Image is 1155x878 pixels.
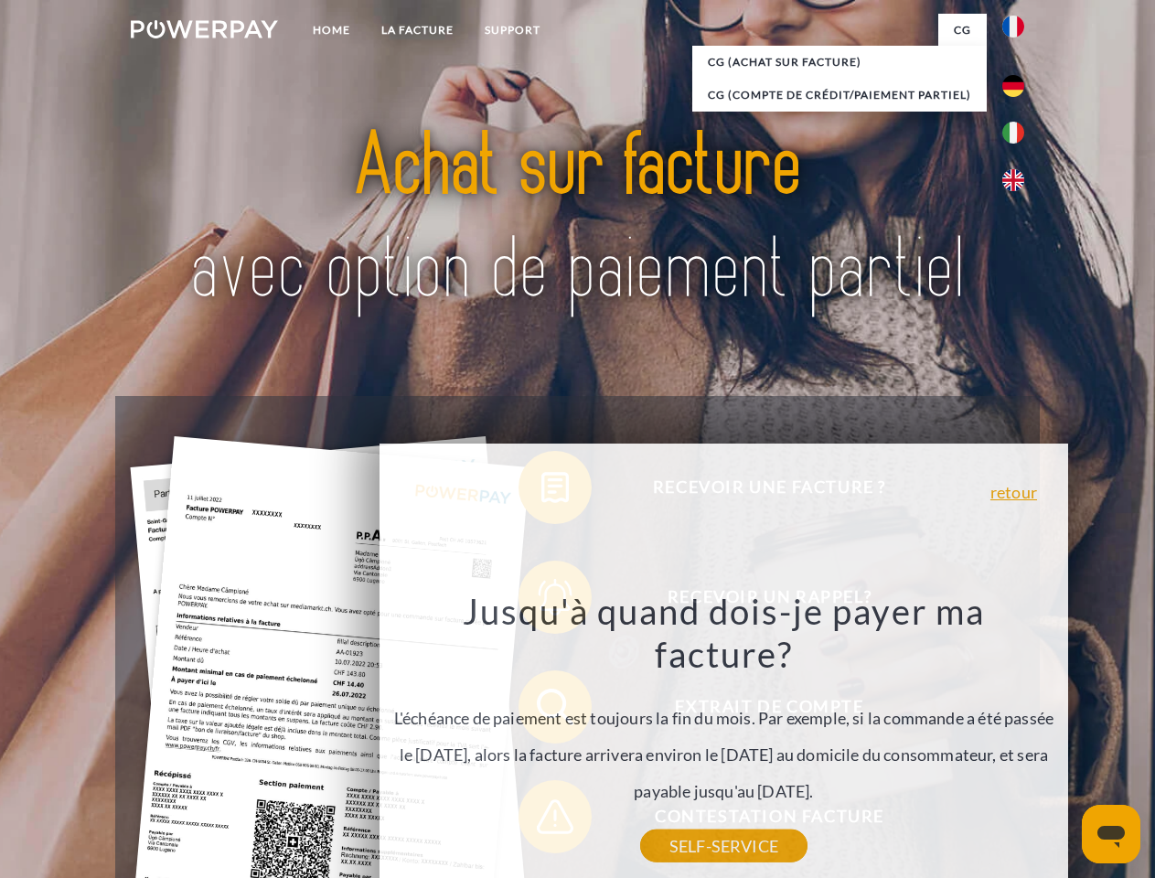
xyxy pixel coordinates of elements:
[640,830,807,862] a: SELF-SERVICE
[692,79,987,112] a: CG (Compte de crédit/paiement partiel)
[990,484,1037,500] a: retour
[1002,169,1024,191] img: en
[1002,75,1024,97] img: de
[390,589,1058,677] h3: Jusqu'à quand dois-je payer ma facture?
[297,14,366,47] a: Home
[390,589,1058,846] div: L'échéance de paiement est toujours la fin du mois. Par exemple, si la commande a été passée le [...
[131,20,278,38] img: logo-powerpay-white.svg
[469,14,556,47] a: Support
[938,14,987,47] a: CG
[1002,16,1024,37] img: fr
[1002,122,1024,144] img: it
[175,88,980,350] img: title-powerpay_fr.svg
[366,14,469,47] a: LA FACTURE
[1082,805,1140,863] iframe: Bouton de lancement de la fenêtre de messagerie
[692,46,987,79] a: CG (achat sur facture)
